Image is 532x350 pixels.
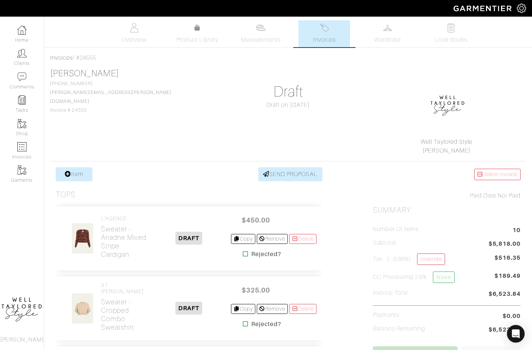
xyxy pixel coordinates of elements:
a: Remove [257,304,287,314]
h5: CC Processing 2.9% [373,272,454,283]
span: Measurements [241,35,281,44]
a: SEND PROPOSAL [258,167,322,181]
div: / #24555 [50,53,526,62]
img: garments-icon-b7da505a4dc4fd61783c78ac3ca0ef83fa9d6f193b1c9dc38574b1d14d53ca28.png [17,119,27,128]
img: UFNA4thkQAVW3PH6uYCANr74 [71,293,94,324]
img: clients-icon-6bae9207a08558b7cb47a8932f037763ab4055f8c8b6bfacd5dc20c3e0201464.png [17,49,27,58]
span: DRAFT [175,232,202,245]
img: 1593278135251.png.png [429,86,466,123]
h5: Payments [373,312,399,319]
img: basicinfo-40fd8af6dae0f16599ec9e87c0ef1c0a1fdea2edbe929e3d69a839185d80c458.svg [129,23,139,32]
img: dashboard-icon-dbcd8f5a0b271acd01030246c82b418ddd0df26cd7fceb0bd07c9910d44c42f6.png [17,25,27,35]
img: wardrobe-487a4870c1b7c33e795ec22d11cfc2ed9d08956e64fb3008fe2437562e282088.svg [383,23,392,32]
img: gear-icon-white-bd11855cb880d31180b6d7d6211b90ccbf57a29d726f0c71d8c61bd08dd39cc2.png [517,4,526,13]
span: Wardrobe [374,35,401,44]
span: Product Library [176,35,218,44]
img: orders-27d20c2124de7fd6de4e0e44c1d41de31381a507db9b33961299e4e07d508b8c.svg [320,23,329,32]
img: garments-icon-b7da505a4dc4fd61783c78ac3ca0ef83fa9d6f193b1c9dc38574b1d14d53ca28.png [17,165,27,175]
span: [PHONE_NUMBER] Invoice # 24555 [50,81,171,113]
span: 10 [512,226,521,236]
a: 3.1 [PERSON_NAME] Sweater -Cropped Combo Sweatshirt [101,282,147,332]
strong: Rejected? [251,250,281,259]
h5: Tax ( : 8.88%) [373,253,445,265]
a: Delete Invoice [474,169,521,180]
a: Invoices [50,55,73,61]
h5: Balance Remaining [373,325,425,332]
span: $450.00 [234,212,278,228]
a: [PERSON_NAME] [50,69,119,78]
img: reminder-icon-8004d30b9f0a5d33ae49ab947aed9ed385cf756f9e5892f1edd6e32f2345188e.png [17,95,27,105]
h2: Sweater - Cropped Combo Sweatshirt [101,298,147,332]
a: Look Books [425,20,477,47]
span: $6,523.84 [489,325,521,335]
span: DRAFT [175,302,202,315]
span: Look Books [435,35,468,44]
a: Delete [289,304,316,314]
h4: 3.1 [PERSON_NAME] [101,282,147,295]
h3: Tops [56,190,76,199]
h2: Sweater - Ariadne Mixed Stripe Cardigan [101,225,147,259]
h1: Draft [214,83,362,101]
span: $6,523.84 [489,290,521,300]
img: garmentier-logo-header-white-b43fb05a5012e4ada735d5af1a66efaba907eab6374d6393d1fbf88cb4ef424d.png [450,2,517,15]
span: $189.49 [494,272,521,286]
a: Remove [257,234,287,244]
div: Draft on [DATE] [214,101,362,109]
a: [PERSON_NAME] [423,147,470,154]
a: Overview [108,20,160,47]
a: Waive [433,272,454,283]
a: Product Library [172,24,223,44]
img: orders-icon-0abe47150d42831381b5fb84f609e132dff9fe21cb692f30cb5eec754e2cba89.png [17,142,27,151]
a: Item [56,167,92,181]
a: Copy [231,234,256,244]
span: $516.35 [494,253,521,262]
a: [PERSON_NAME][EMAIL_ADDRESS][PERSON_NAME][DOMAIN_NAME] [50,90,171,104]
span: Invoices [313,35,336,44]
h2: Summary [373,206,521,215]
strong: Rejected? [251,320,281,329]
span: $325.00 [234,282,278,298]
a: Delete [289,234,316,244]
a: Wardrobe [362,20,413,47]
a: Override [417,253,445,265]
img: comment-icon-a0a6a9ef722e966f86d9cbdc48e553b5cf19dbc54f86b18d962a5391bc8f6eb6.png [17,72,27,81]
div: Open Intercom Messenger [507,325,525,343]
div: Not Paid [373,191,521,200]
img: measurements-466bbee1fd09ba9460f595b01e5d73f9e2bff037440d3c8f018324cb6cdf7a4a.svg [256,23,265,32]
span: $5,818.00 [489,239,521,249]
img: YdPnWSrdkJQbeSb3c8rYyy11 [71,223,94,254]
h4: L'AGENCE [101,216,147,222]
h5: Invoice Total [373,290,408,297]
h5: Subtotal [373,239,396,246]
a: Measurements [235,20,287,47]
a: Well Taylored Style [421,139,472,145]
a: Invoices [298,20,350,47]
a: L'AGENCE Sweater -Ariadne Mixed Stripe Cardigan [101,216,147,259]
span: Overview [122,35,146,44]
img: todo-9ac3debb85659649dc8f770b8b6100bb5dab4b48dedcbae339e5042a72dfd3cc.svg [447,23,456,32]
span: Paid Date: [470,192,498,199]
span: $0.00 [503,312,521,321]
h5: Number of Items [373,226,419,233]
a: Copy [231,304,256,314]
